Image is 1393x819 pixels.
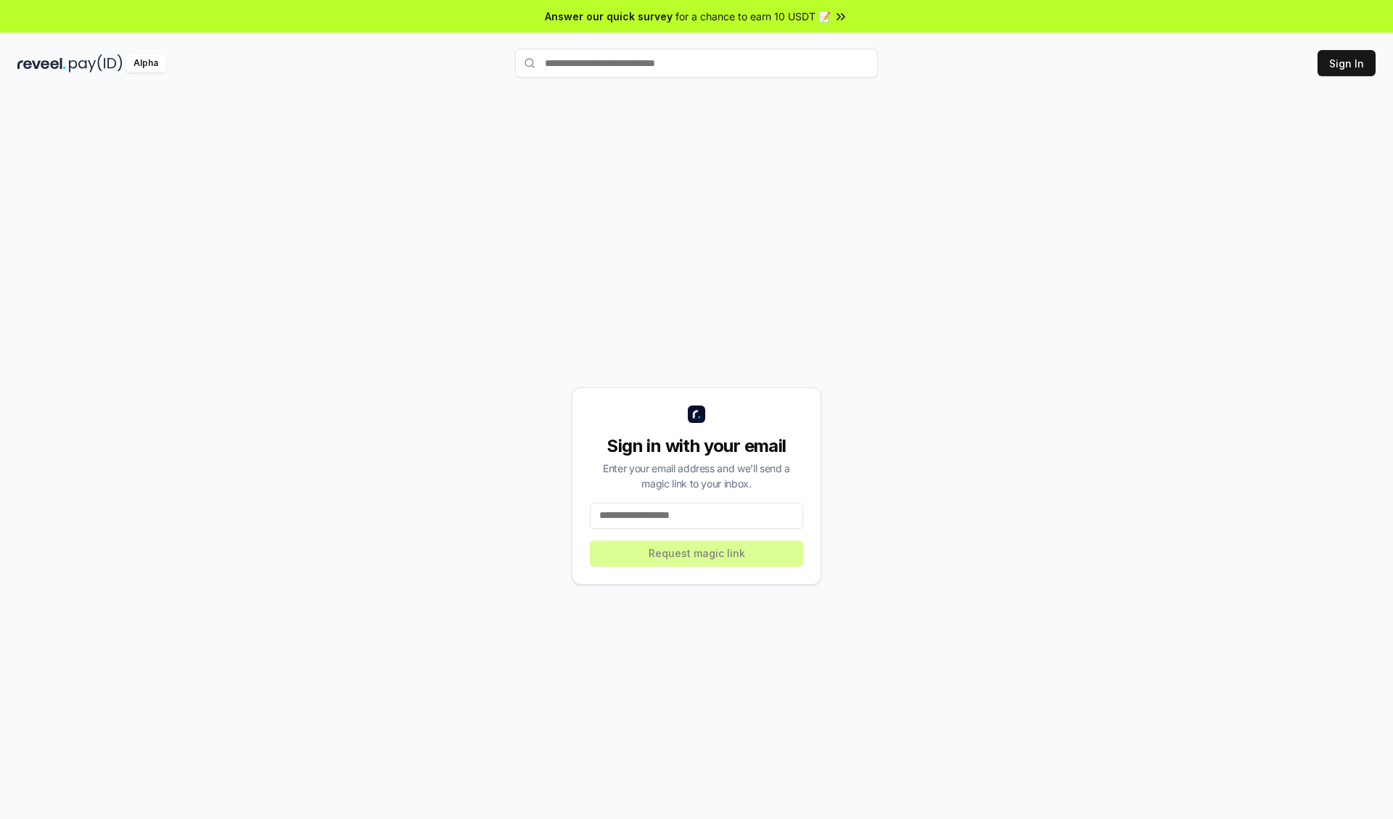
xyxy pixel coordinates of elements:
button: Sign In [1318,50,1376,76]
img: reveel_dark [17,54,66,73]
img: logo_small [688,406,705,423]
div: Enter your email address and we’ll send a magic link to your inbox. [590,461,803,491]
div: Alpha [126,54,166,73]
div: Sign in with your email [590,435,803,458]
span: for a chance to earn 10 USDT 📝 [675,9,831,24]
span: Answer our quick survey [545,9,673,24]
img: pay_id [69,54,123,73]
